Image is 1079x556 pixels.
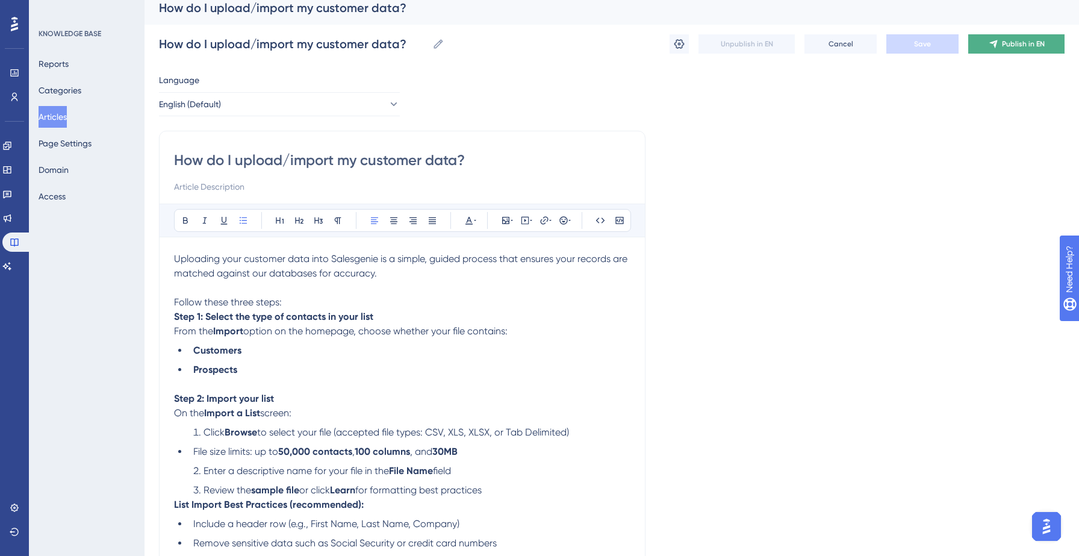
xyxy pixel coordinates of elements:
[204,484,251,496] span: Review the
[159,97,221,111] span: English (Default)
[829,39,853,49] span: Cancel
[174,180,630,194] input: Article Description
[174,296,282,308] span: Follow these three steps:
[243,325,508,337] span: option on the homepage, choose whether your file contains:
[39,29,101,39] div: KNOWLEDGE BASE
[174,253,630,279] span: Uploading your customer data into Salesgenie is a simple, guided process that ensures your record...
[39,186,66,207] button: Access
[174,311,373,322] strong: Step 1: Select the type of contacts in your list
[193,345,241,356] strong: Customers
[433,465,451,476] span: field
[373,446,410,457] strong: columns
[914,39,931,49] span: Save
[174,325,213,337] span: From the
[432,446,458,457] strong: 30MB
[355,446,370,457] strong: 100
[204,407,260,419] strong: Import a List
[352,446,355,457] span: ,
[721,39,773,49] span: Unpublish in EN
[886,34,959,54] button: Save
[28,3,75,17] span: Need Help?
[968,34,1065,54] button: Publish in EN
[1002,39,1045,49] span: Publish in EN
[204,426,225,438] span: Click
[251,484,299,496] strong: sample file
[389,465,433,476] strong: File Name
[193,364,237,375] strong: Prospects
[257,426,569,438] span: to select your file (accepted file types: CSV, XLS, XLSX, or Tab Delimited)
[159,36,428,52] input: Article Name
[213,325,243,337] strong: Import
[39,106,67,128] button: Articles
[159,92,400,116] button: English (Default)
[698,34,795,54] button: Unpublish in EN
[39,80,81,101] button: Categories
[159,73,199,87] span: Language
[330,484,355,496] strong: Learn
[299,484,330,496] span: or click
[278,446,310,457] strong: 50,000
[1028,508,1065,545] iframe: UserGuiding AI Assistant Launcher
[39,159,69,181] button: Domain
[174,499,364,510] strong: List Import Best Practices (recommended):
[410,446,432,457] span: , and
[260,407,291,419] span: screen:
[39,53,69,75] button: Reports
[193,518,459,529] span: Include a header row (e.g., First Name, Last Name, Company)
[225,426,257,438] strong: Browse
[193,537,497,549] span: Remove sensitive data such as Social Security or credit card numbers
[174,393,274,404] strong: Step 2: Import your list
[204,465,389,476] span: Enter a descriptive name for your file in the
[804,34,877,54] button: Cancel
[355,484,482,496] span: for formatting best practices
[174,407,204,419] span: On the
[174,151,630,170] input: Article Title
[193,446,278,457] span: File size limits: up to
[39,133,92,154] button: Page Settings
[313,446,352,457] strong: contacts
